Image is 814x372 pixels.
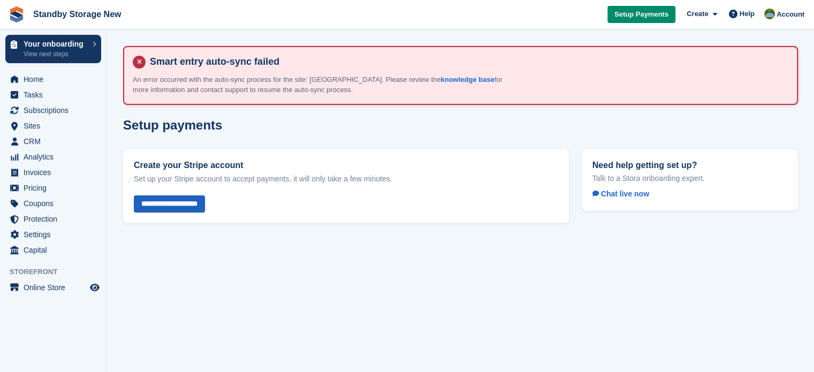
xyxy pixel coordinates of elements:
[5,134,101,149] a: menu
[24,196,88,211] span: Coupons
[592,160,787,170] h2: Need help getting set up?
[24,40,87,48] p: Your onboarding
[9,6,25,22] img: stora-icon-8386f47178a22dfd0bd8f6a31ec36ba5ce8667c1dd55bd0f319d3a0aa187defe.svg
[133,74,507,95] p: An error occurred with the auto-sync process for the site: [GEOGRAPHIC_DATA]. Please review the f...
[10,267,106,277] span: Storefront
[146,56,788,68] h4: Smart entry auto-sync failed
[24,242,88,257] span: Capital
[134,160,558,170] h2: Create your Stripe account
[24,227,88,242] span: Settings
[24,149,88,164] span: Analytics
[24,103,88,118] span: Subscriptions
[134,173,558,185] p: Set up your Stripe account to accept payments, it will only take a few minutes.
[24,280,88,295] span: Online Store
[5,118,101,133] a: menu
[29,5,125,23] a: Standby Storage New
[592,189,649,198] span: Chat live now
[5,242,101,257] a: menu
[5,211,101,226] a: menu
[607,6,675,24] a: Setup Payments
[5,103,101,118] a: menu
[687,9,708,19] span: Create
[5,87,101,102] a: menu
[5,35,101,63] a: Your onboarding View next steps
[5,180,101,195] a: menu
[440,75,494,83] a: knowledge base
[764,9,775,19] img: Aaron Winter
[123,118,222,132] h1: Setup payments
[592,173,787,183] p: Talk to a Stora onboarding expert.
[24,118,88,133] span: Sites
[5,227,101,242] a: menu
[614,9,668,20] span: Setup Payments
[5,72,101,87] a: menu
[5,149,101,164] a: menu
[740,9,755,19] span: Help
[777,9,804,20] span: Account
[24,165,88,180] span: Invoices
[5,280,101,295] a: menu
[88,281,101,294] a: Preview store
[24,180,88,195] span: Pricing
[24,87,88,102] span: Tasks
[592,187,658,200] a: Chat live now
[24,72,88,87] span: Home
[5,165,101,180] a: menu
[24,49,87,59] p: View next steps
[5,196,101,211] a: menu
[24,211,88,226] span: Protection
[24,134,88,149] span: CRM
